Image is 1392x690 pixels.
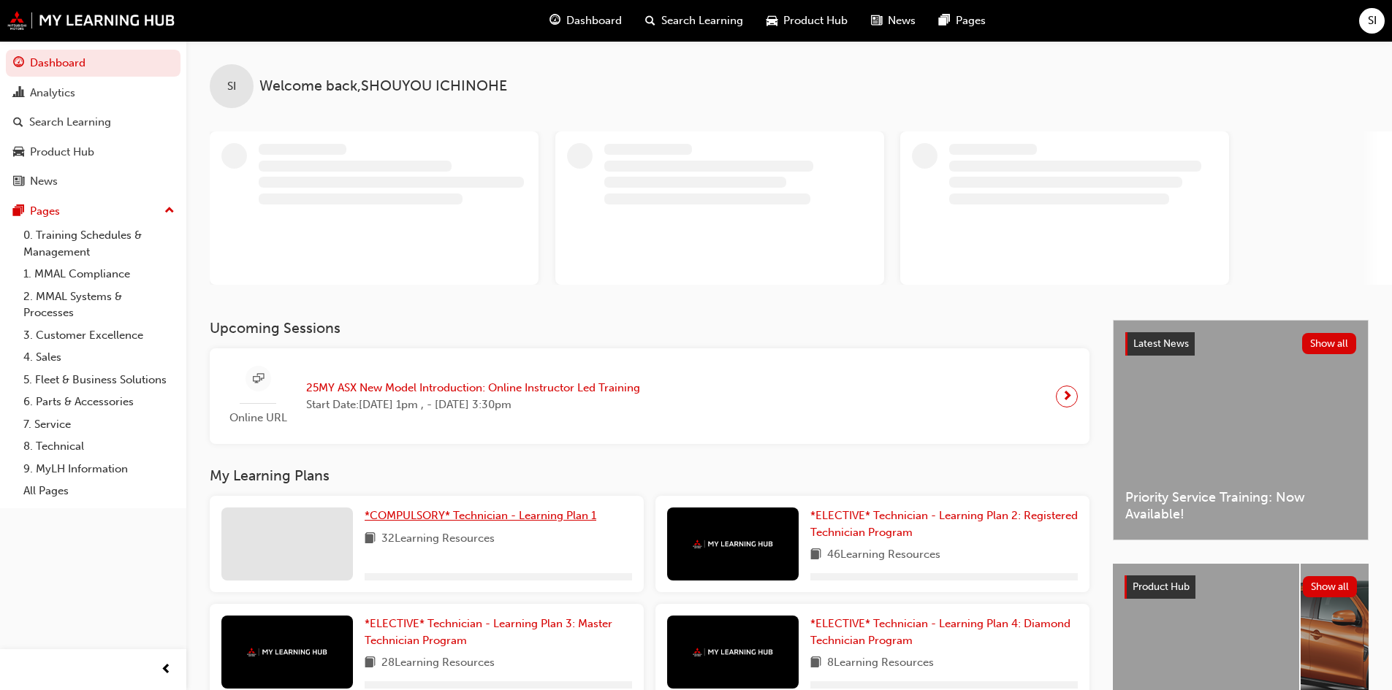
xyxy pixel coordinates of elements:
[1303,576,1358,597] button: Show all
[161,661,172,679] span: prev-icon
[783,12,848,29] span: Product Hub
[18,224,180,263] a: 0. Training Schedules & Management
[6,50,180,77] a: Dashboard
[18,413,180,436] a: 7. Service
[221,410,294,426] span: Online URL
[1125,575,1357,599] a: Product HubShow all
[661,12,743,29] span: Search Learning
[30,85,75,101] div: Analytics
[859,6,927,36] a: news-iconNews
[29,114,111,131] div: Search Learning
[18,285,180,324] a: 2. MMAL Systems & Processes
[634,6,755,36] a: search-iconSearch Learning
[7,11,175,30] img: mmal
[693,540,773,549] img: mmal
[810,546,821,564] span: book-icon
[306,396,640,413] span: Start Date: [DATE] 1pm , - [DATE] 3:30pm
[6,80,180,107] a: Analytics
[1113,320,1369,540] a: Latest NewsShow allPriority Service Training: Now Available!
[6,47,180,198] button: DashboardAnalyticsSearch LearningProduct HubNews
[13,205,24,218] span: pages-icon
[693,648,773,657] img: mmal
[221,360,1078,432] a: Online URL25MY ASX New Model Introduction: Online Instructor Led TrainingStart Date:[DATE] 1pm , ...
[810,507,1078,540] a: *ELECTIVE* Technician - Learning Plan 2: Registered Technician Program
[1125,489,1356,522] span: Priority Service Training: Now Available!
[18,324,180,347] a: 3. Customer Excellence
[164,202,175,221] span: up-icon
[227,78,236,95] span: SI
[365,507,602,524] a: *COMPULSORY* Technician - Learning Plan 1
[30,144,94,161] div: Product Hub
[1133,580,1190,593] span: Product Hub
[18,346,180,369] a: 4. Sales
[1368,12,1377,29] span: SI
[1359,8,1385,34] button: SI
[306,380,640,396] span: 25MY ASX New Model Introduction: Online Instructor Led Training
[365,617,612,647] span: *ELECTIVE* Technician - Learning Plan 3: Master Technician Program
[381,654,495,672] span: 28 Learning Resources
[13,146,24,159] span: car-icon
[927,6,997,36] a: pages-iconPages
[566,12,622,29] span: Dashboard
[810,616,1078,648] a: *ELECTIVE* Technician - Learning Plan 4: Diamond Technician Program
[827,546,940,564] span: 46 Learning Resources
[18,435,180,458] a: 8. Technical
[755,6,859,36] a: car-iconProduct Hub
[939,12,950,30] span: pages-icon
[13,175,24,188] span: news-icon
[1062,386,1073,407] span: next-icon
[810,617,1070,647] span: *ELECTIVE* Technician - Learning Plan 4: Diamond Technician Program
[871,12,882,30] span: news-icon
[645,12,655,30] span: search-icon
[247,648,327,657] img: mmal
[18,458,180,480] a: 9. MyLH Information
[1302,333,1357,354] button: Show all
[18,391,180,413] a: 6. Parts & Accessories
[365,509,596,522] span: *COMPULSORY* Technician - Learning Plan 1
[6,109,180,136] a: Search Learning
[18,480,180,502] a: All Pages
[549,12,560,30] span: guage-icon
[381,530,495,548] span: 32 Learning Resources
[6,198,180,225] button: Pages
[18,263,180,285] a: 1. MMAL Compliance
[6,168,180,195] a: News
[1133,337,1189,350] span: Latest News
[827,654,934,672] span: 8 Learning Resources
[365,616,632,648] a: *ELECTIVE* Technician - Learning Plan 3: Master Technician Program
[30,173,58,190] div: News
[810,509,1078,539] span: *ELECTIVE* Technician - Learning Plan 2: Registered Technician Program
[365,530,376,548] span: book-icon
[210,467,1089,484] h3: My Learning Plans
[365,654,376,672] span: book-icon
[18,369,180,391] a: 5. Fleet & Business Solutions
[259,78,507,95] span: Welcome back , SHOUYOU ICHINOHE
[810,654,821,672] span: book-icon
[13,57,24,70] span: guage-icon
[538,6,634,36] a: guage-iconDashboard
[956,12,986,29] span: Pages
[6,139,180,166] a: Product Hub
[767,12,777,30] span: car-icon
[13,87,24,100] span: chart-icon
[30,203,60,220] div: Pages
[13,116,23,129] span: search-icon
[210,320,1089,337] h3: Upcoming Sessions
[888,12,916,29] span: News
[1125,332,1356,356] a: Latest NewsShow all
[253,370,264,388] span: sessionType_ONLINE_URL-icon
